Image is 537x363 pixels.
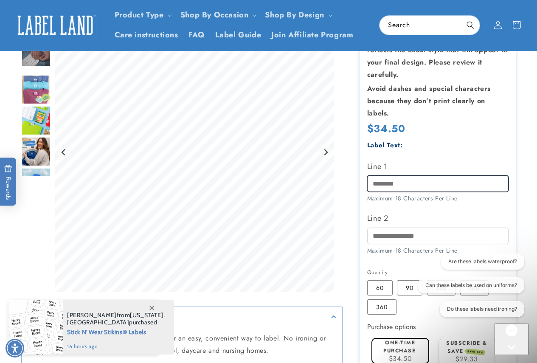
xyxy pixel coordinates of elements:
[411,253,529,325] iframe: Gorgias live chat conversation starters
[367,322,416,332] label: Purchase options
[21,106,51,135] div: Go to slide 5
[367,211,509,225] label: Line 2
[67,326,165,337] span: Stick N' Wear Stikins® Labels
[115,9,164,20] a: Product Type
[115,30,178,40] span: Care instructions
[461,16,480,34] button: Search
[260,5,335,25] summary: Shop By Design
[495,323,529,355] iframe: Gorgias live chat messenger
[367,280,393,295] label: 60
[26,333,338,357] p: These labels stick to the of clothing for an easy, convenient way to label. No ironing or sewing!...
[367,246,509,255] div: Maximum 18 Characters Per Line
[367,268,388,277] legend: Quantity
[7,295,107,321] iframe: Sign Up via Text for Offers
[367,160,509,173] label: Line 1
[367,84,491,118] strong: Avoid dashes and special characters because they don’t print clearly on labels.
[110,5,175,25] summary: Product Type
[21,168,51,197] img: Stick N' Wear® Labels - Label Land
[183,25,210,45] a: FAQ
[320,146,332,158] button: Next slide
[21,168,51,197] div: Go to slide 7
[21,137,51,166] div: Go to slide 6
[21,75,51,104] img: Stick N' Wear® Labels - Label Land
[367,299,396,315] label: 360
[13,12,98,38] img: Label Land
[21,50,51,67] img: null
[367,141,403,150] label: Label Text:
[210,25,267,45] a: Label Guide
[6,339,24,357] div: Accessibility Menu
[397,280,422,295] label: 90
[215,30,261,40] span: Label Guide
[21,137,51,166] img: Stick N' Wear® Labels - Label Land
[180,10,249,20] span: Shop By Occasion
[446,339,487,355] label: Subscribe & save
[466,349,485,356] span: SAVE 15%
[67,343,165,350] span: 16 hours ago
[271,30,353,40] span: Join Affiliate Program
[110,25,183,45] a: Care instructions
[367,33,508,79] strong: The font shown in the name preview reflects the exact style that will appear in your final design...
[130,311,163,319] span: [US_STATE]
[266,25,358,45] a: Join Affiliate Program
[21,44,51,73] div: Go to slide 3
[21,75,51,104] div: Go to slide 4
[22,307,342,326] summary: Description
[367,121,405,136] span: $34.50
[383,339,416,355] label: One-time purchase
[58,146,70,158] button: Previous slide
[175,5,260,25] summary: Shop By Occasion
[265,9,324,20] a: Shop By Design
[67,312,165,326] span: from , purchased
[67,318,129,326] span: [GEOGRAPHIC_DATA]
[188,30,205,40] span: FAQ
[10,9,101,42] a: Label Land
[21,106,51,135] img: Stick N' Wear® Labels - Label Land
[4,164,12,200] span: Rewards
[367,194,509,203] div: Maximum 18 Characters Per Line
